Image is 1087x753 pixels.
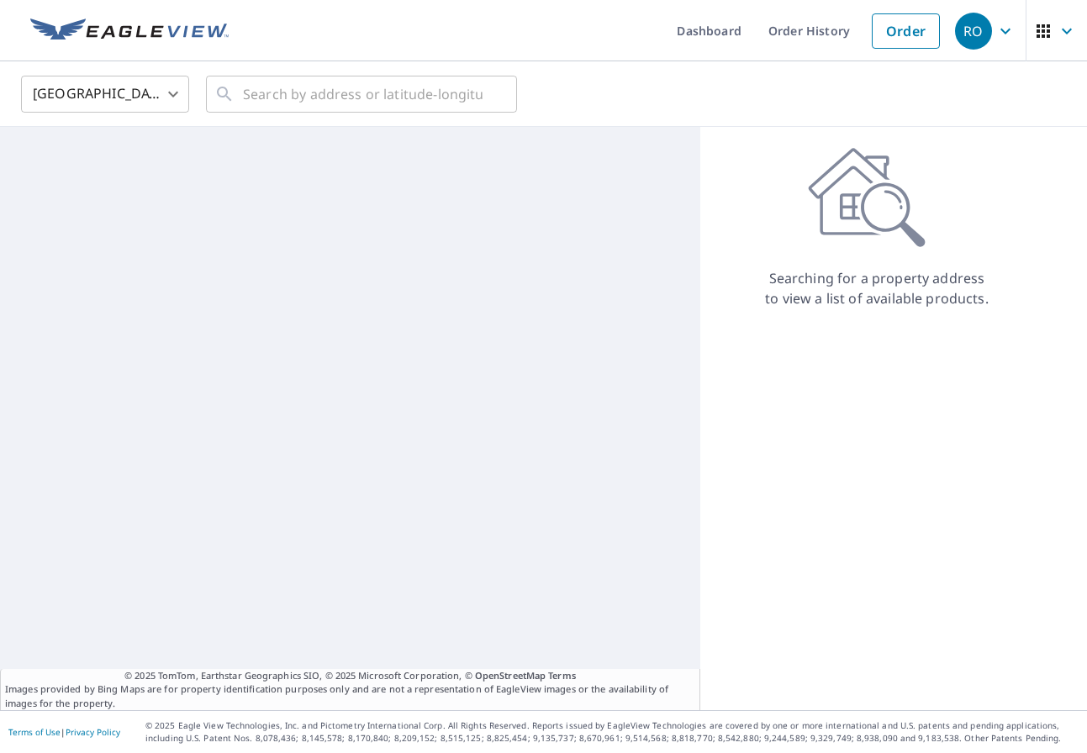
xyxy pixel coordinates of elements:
[955,13,992,50] div: RO
[243,71,483,118] input: Search by address or latitude-longitude
[548,669,576,682] a: Terms
[30,18,229,44] img: EV Logo
[764,268,989,308] p: Searching for a property address to view a list of available products.
[66,726,120,738] a: Privacy Policy
[8,727,120,737] p: |
[145,719,1079,745] p: © 2025 Eagle View Technologies, Inc. and Pictometry International Corp. All Rights Reserved. Repo...
[124,669,576,683] span: © 2025 TomTom, Earthstar Geographics SIO, © 2025 Microsoft Corporation, ©
[475,669,546,682] a: OpenStreetMap
[872,13,940,49] a: Order
[21,71,189,118] div: [GEOGRAPHIC_DATA]
[8,726,61,738] a: Terms of Use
